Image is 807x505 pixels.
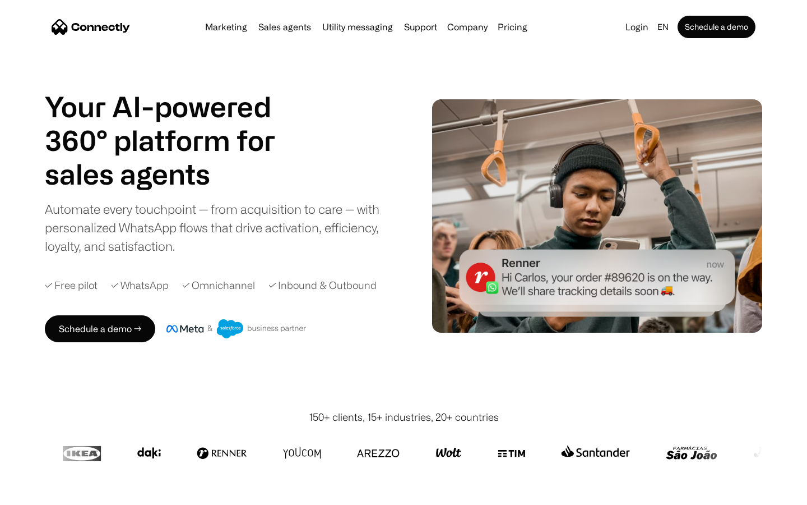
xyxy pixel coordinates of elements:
[22,485,67,501] ul: Language list
[45,278,98,293] div: ✓ Free pilot
[111,278,169,293] div: ✓ WhatsApp
[11,484,67,501] aside: Language selected: English
[678,16,755,38] a: Schedule a demo
[447,19,488,35] div: Company
[254,22,316,31] a: Sales agents
[621,19,653,35] a: Login
[268,278,377,293] div: ✓ Inbound & Outbound
[309,410,499,425] div: 150+ clients, 15+ industries, 20+ countries
[166,319,307,338] img: Meta and Salesforce business partner badge.
[657,19,669,35] div: en
[201,22,252,31] a: Marketing
[45,200,398,255] div: Automate every touchpoint — from acquisition to care — with personalized WhatsApp flows that driv...
[45,157,303,191] h1: sales agents
[493,22,532,31] a: Pricing
[45,315,155,342] a: Schedule a demo →
[182,278,255,293] div: ✓ Omnichannel
[45,90,303,157] h1: Your AI-powered 360° platform for
[400,22,442,31] a: Support
[318,22,397,31] a: Utility messaging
